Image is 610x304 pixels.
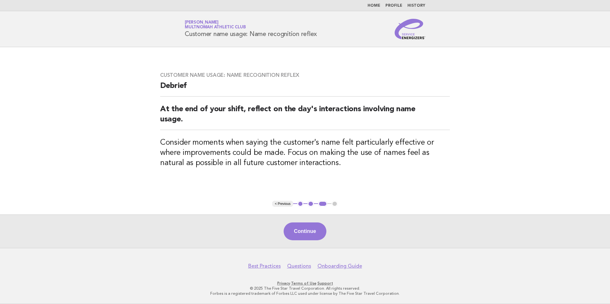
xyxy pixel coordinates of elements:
[185,20,246,29] a: [PERSON_NAME]Multnomah Athletic Club
[160,72,450,78] h3: Customer name usage: Name recognition reflex
[160,138,450,168] h3: Consider moments when saying the customer's name felt particularly effective or where improvement...
[368,4,380,8] a: Home
[287,263,311,269] a: Questions
[110,286,500,291] p: © 2025 The Five Star Travel Corporation. All rights reserved.
[272,201,293,207] button: < Previous
[395,19,425,39] img: Service Energizers
[185,21,317,37] h1: Customer name usage: Name recognition reflex
[248,263,281,269] a: Best Practices
[407,4,425,8] a: History
[185,25,246,30] span: Multnomah Athletic Club
[297,201,304,207] button: 1
[284,222,326,240] button: Continue
[277,281,290,286] a: Privacy
[160,81,450,97] h2: Debrief
[308,201,314,207] button: 2
[110,281,500,286] p: · ·
[291,281,316,286] a: Terms of Use
[385,4,402,8] a: Profile
[318,201,327,207] button: 3
[160,104,450,130] h2: At the end of your shift, reflect on the day's interactions involving name usage.
[317,281,333,286] a: Support
[110,291,500,296] p: Forbes is a registered trademark of Forbes LLC used under license by The Five Star Travel Corpora...
[317,263,362,269] a: Onboarding Guide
